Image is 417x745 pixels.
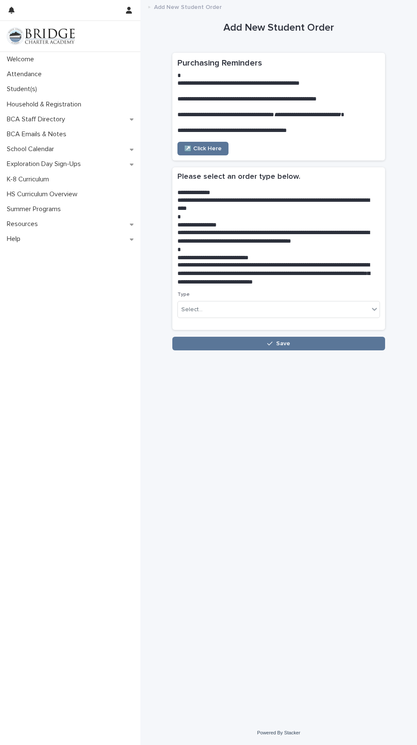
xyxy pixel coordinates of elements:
h2: Please select an order type below. [177,172,300,182]
a: ↗️ Click Here [177,142,228,155]
p: Resources [3,220,45,228]
p: Attendance [3,70,49,78]
span: Save [276,341,290,347]
span: ↗️ Click Here [184,146,222,152]
div: Select... [181,305,203,314]
p: Summer Programs [3,205,68,213]
h1: Add New Student Order [172,22,385,34]
p: BCA Staff Directory [3,115,72,123]
p: Help [3,235,27,243]
p: Add New Student Order [154,2,222,11]
img: V1C1m3IdTEidaUdm9Hs0 [7,28,75,45]
p: Exploration Day Sign-Ups [3,160,88,168]
p: Household & Registration [3,100,88,109]
p: Student(s) [3,85,44,93]
button: Save [172,337,385,350]
p: K-8 Curriculum [3,175,56,183]
span: Type [177,292,190,297]
p: HS Curriculum Overview [3,190,84,198]
p: School Calendar [3,145,61,153]
a: Powered By Stacker [257,730,300,735]
p: BCA Emails & Notes [3,130,73,138]
p: Welcome [3,55,41,63]
h2: Purchasing Reminders [177,58,380,68]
